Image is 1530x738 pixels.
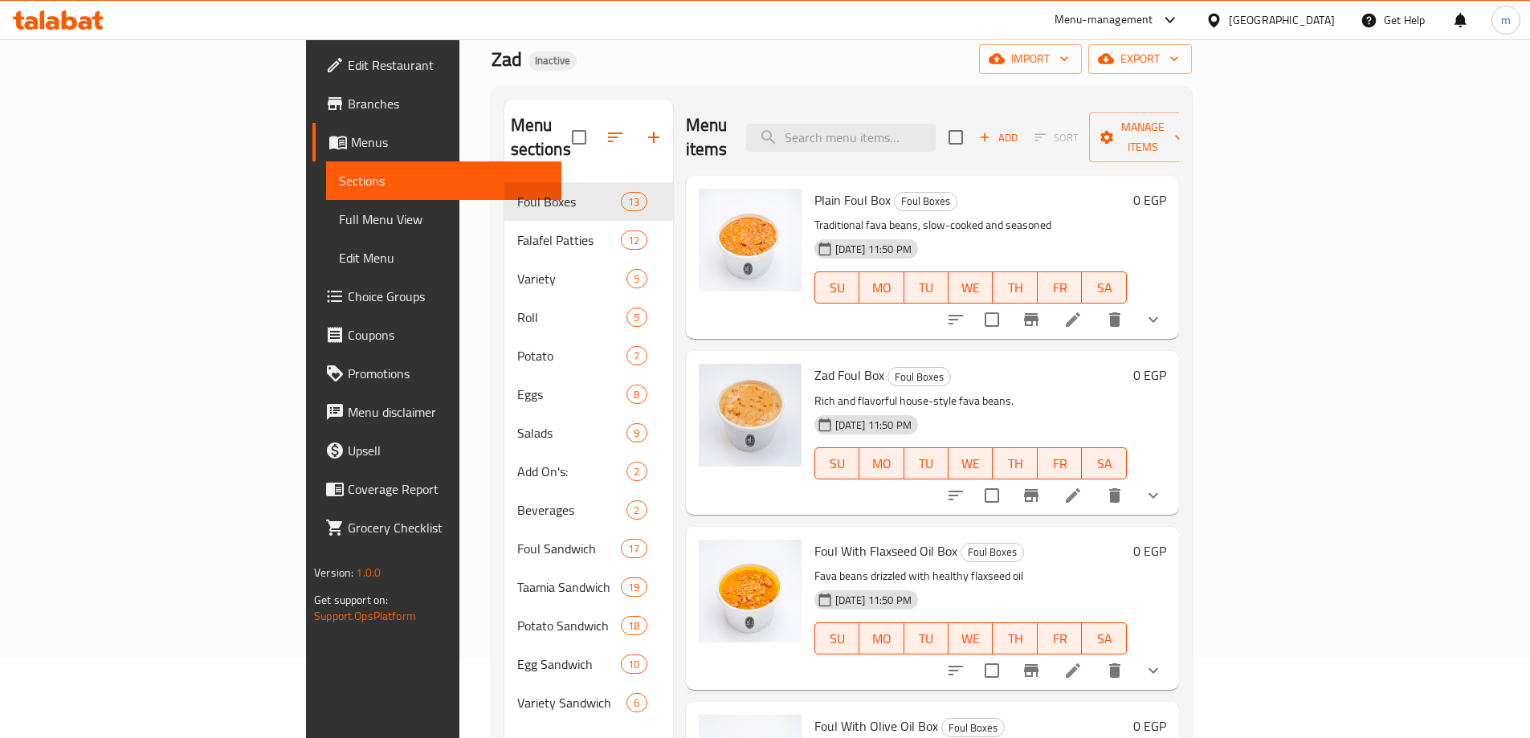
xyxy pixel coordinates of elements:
[627,387,646,402] span: 8
[859,622,904,654] button: MO
[517,230,622,250] span: Falafel Patties
[1095,300,1134,339] button: delete
[622,233,646,248] span: 12
[312,316,561,354] a: Coupons
[326,161,561,200] a: Sections
[517,385,627,404] span: Eggs
[627,310,646,325] span: 5
[1133,715,1166,737] h6: 0 EGP
[627,271,646,287] span: 5
[866,627,897,650] span: MO
[1134,300,1173,339] button: show more
[979,44,1082,74] button: import
[517,346,627,365] span: Potato
[348,479,549,499] span: Coverage Report
[911,276,942,300] span: TU
[312,393,561,431] a: Menu disclaimer
[339,248,549,267] span: Edit Menu
[504,298,673,336] div: Roll5
[326,200,561,239] a: Full Menu View
[517,423,627,442] div: Salads
[627,695,646,711] span: 6
[814,363,884,387] span: Zad Foul Box
[1063,486,1083,505] a: Edit menu item
[504,491,673,529] div: Beverages2
[596,118,634,157] span: Sort sections
[1088,276,1120,300] span: SA
[504,336,673,375] div: Potato7
[942,719,1004,737] span: Foul Boxes
[699,364,802,467] img: Zad Foul Box
[517,308,627,327] span: Roll
[941,718,1005,737] div: Foul Boxes
[504,452,673,491] div: Add On's:2
[517,577,622,597] span: Taamia Sandwich
[973,125,1024,150] button: Add
[993,622,1037,654] button: TH
[1144,310,1163,329] svg: Show Choices
[814,447,859,479] button: SU
[504,176,673,728] nav: Menu sections
[504,529,673,568] div: Foul Sandwich17
[1012,300,1051,339] button: Branch-specific-item
[1088,627,1120,650] span: SA
[348,402,549,422] span: Menu disclaimer
[975,654,1009,687] span: Select to update
[1055,10,1153,30] div: Menu-management
[999,276,1030,300] span: TH
[622,657,646,672] span: 10
[1044,276,1075,300] span: FR
[1082,447,1126,479] button: SA
[621,616,647,635] div: items
[339,210,549,229] span: Full Menu View
[348,518,549,537] span: Grocery Checklist
[1088,44,1192,74] button: export
[626,500,647,520] div: items
[1082,271,1126,304] button: SA
[1102,117,1184,157] span: Manage items
[348,287,549,306] span: Choice Groups
[999,627,1030,650] span: TH
[627,426,646,441] span: 9
[904,622,949,654] button: TU
[517,693,627,712] div: Variety Sandwich
[999,452,1030,475] span: TH
[859,447,904,479] button: MO
[348,364,549,383] span: Promotions
[814,566,1127,586] p: Fava beans drizzled with healthy flaxseed oil
[975,479,1009,512] span: Select to update
[1133,189,1166,211] h6: 0 EGP
[622,580,646,595] span: 19
[1088,452,1120,475] span: SA
[1501,11,1511,29] span: m
[814,539,957,563] span: Foul With Flaxseed Oil Box
[326,239,561,277] a: Edit Menu
[627,503,646,518] span: 2
[504,414,673,452] div: Salads9
[314,562,353,583] span: Version:
[955,627,986,650] span: WE
[517,654,622,674] span: Egg Sandwich
[351,133,549,152] span: Menus
[949,447,993,479] button: WE
[517,500,627,520] span: Beverages
[312,277,561,316] a: Choice Groups
[1063,310,1083,329] a: Edit menu item
[627,464,646,479] span: 2
[829,593,918,608] span: [DATE] 11:50 PM
[517,616,622,635] span: Potato Sandwich
[314,605,416,626] a: Support.OpsPlatform
[517,462,627,481] div: Add On's:
[348,325,549,345] span: Coupons
[822,276,853,300] span: SU
[1144,661,1163,680] svg: Show Choices
[621,654,647,674] div: items
[936,651,975,690] button: sort-choices
[814,714,938,738] span: Foul With Olive Oil Box
[626,462,647,481] div: items
[904,447,949,479] button: TU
